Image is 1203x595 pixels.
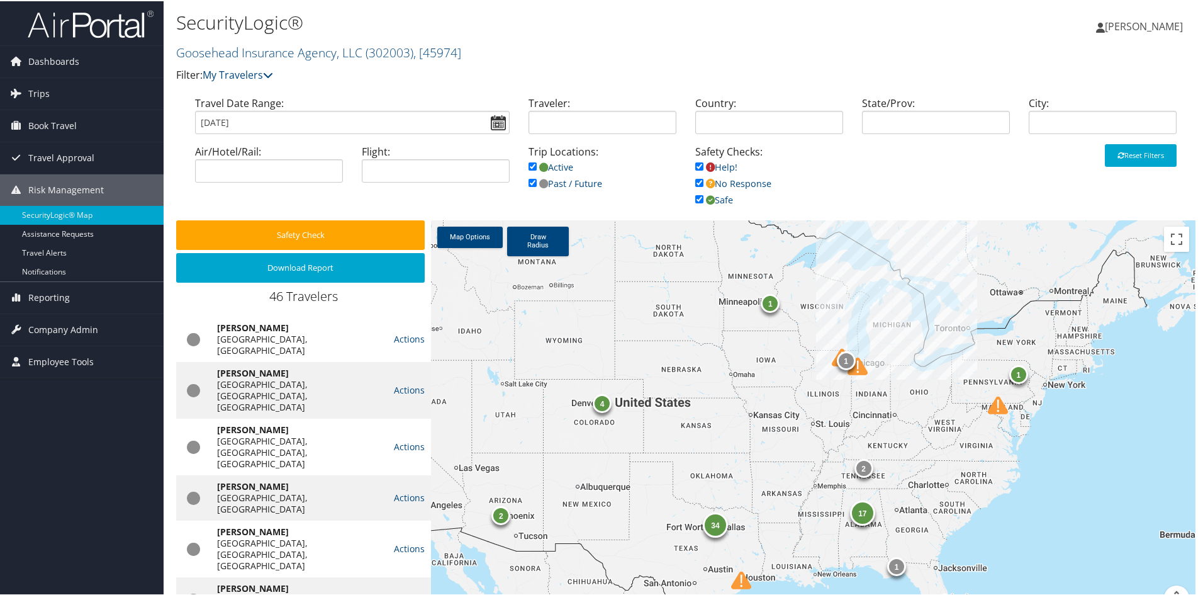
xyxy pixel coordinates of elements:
span: Company Admin [28,313,98,344]
div: Safety Checks: [686,143,853,219]
p: Filter: [176,66,856,82]
span: Employee Tools [28,345,94,377]
div: [PERSON_NAME] [217,366,381,378]
div: 34 [703,511,728,536]
button: Toggle fullscreen view [1164,225,1189,251]
div: Country: [686,94,853,143]
div: 2 [491,505,510,524]
div: 1 [887,556,906,575]
a: Active [529,160,573,172]
a: Goosehead Insurance Agency, LLC [176,43,461,60]
div: [GEOGRAPHIC_DATA], [GEOGRAPHIC_DATA] [217,332,381,355]
a: Actions [394,541,425,553]
div: [GEOGRAPHIC_DATA], [GEOGRAPHIC_DATA] [217,491,381,514]
span: ( 302003 ) [366,43,413,60]
div: 1 [1009,364,1027,383]
div: [GEOGRAPHIC_DATA], [GEOGRAPHIC_DATA], [GEOGRAPHIC_DATA] [217,378,381,412]
button: Download Report [176,252,425,281]
div: [PERSON_NAME] [217,582,381,593]
div: [PERSON_NAME] [217,525,381,536]
div: [GEOGRAPHIC_DATA], [GEOGRAPHIC_DATA], [GEOGRAPHIC_DATA] [217,536,381,570]
a: No Response [695,176,771,188]
span: Book Travel [28,109,77,140]
div: Traveler: [519,94,686,143]
a: [PERSON_NAME] [1096,6,1195,44]
a: Past / Future [529,176,602,188]
a: Map Options [437,225,503,247]
a: My Travelers [203,67,273,81]
div: [PERSON_NAME] [217,480,381,491]
span: , [ 45974 ] [413,43,461,60]
div: 46 Travelers [176,286,431,310]
a: Help! [695,160,737,172]
div: 2 [854,458,873,477]
span: Risk Management [28,173,104,205]
a: Actions [394,439,425,451]
span: Reporting [28,281,70,312]
a: Actions [394,490,425,502]
button: Reset Filters [1105,143,1177,166]
div: City: [1019,94,1186,143]
span: [PERSON_NAME] [1105,18,1183,32]
span: Trips [28,77,50,108]
div: 17 [849,500,875,525]
span: Travel Approval [28,141,94,173]
div: [PERSON_NAME] [217,321,381,332]
a: Draw Radius [507,225,569,255]
a: Safe [695,193,733,205]
button: Safety Check [176,219,425,249]
img: airportal-logo.png [28,8,154,38]
div: State/Prov: [853,94,1019,143]
div: Air/Hotel/Rail: [186,143,352,191]
div: Flight: [352,143,519,191]
span: Dashboards [28,45,79,76]
div: Trip Locations: [519,143,686,203]
div: 1 [761,293,780,312]
div: [PERSON_NAME] [217,423,381,434]
div: Travel Date Range: [186,94,519,143]
h1: SecurityLogic® [176,8,856,35]
div: 4 [593,393,612,412]
a: Actions [394,383,425,395]
a: Actions [394,332,425,344]
div: [GEOGRAPHIC_DATA], [GEOGRAPHIC_DATA], [GEOGRAPHIC_DATA] [217,434,381,468]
